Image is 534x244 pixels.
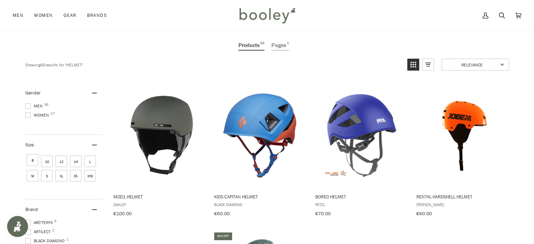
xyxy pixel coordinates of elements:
[51,112,55,116] span: 27
[113,210,131,217] span: €100.00
[13,12,24,19] span: Men
[214,232,232,239] div: 30% off
[41,156,53,167] span: Size: 10
[113,193,204,200] span: MOD1 Helmet
[25,112,51,118] span: Women
[27,170,38,182] span: Size: M
[422,59,434,71] a: View list mode
[66,238,68,241] span: 1
[214,210,230,217] span: €60.00
[55,156,67,167] span: Size: 12
[44,103,48,106] span: 36
[315,193,406,200] span: Boreo Helmet
[55,170,67,182] span: Size: XL
[416,193,507,200] span: Rental Hardshell Helmet
[407,59,419,71] a: View grid mode
[25,238,67,244] span: Black Diamond
[213,89,306,182] img: Black Diamond Kids Capitan Helmet Ultra Blue / Persimmon - Booley Galway
[70,170,81,182] span: Size: XS
[112,89,205,182] img: Oakley MOD1 Helmet Dark Brush - Booely Galway
[415,83,508,219] a: Rental Hardshell Helmet
[315,202,406,207] span: Petzl
[315,210,330,217] span: €70.00
[260,40,264,50] span: 65
[446,61,498,67] span: Relevance
[87,12,107,19] span: Brands
[112,83,205,219] a: MOD1 Helmet
[25,141,34,148] span: Size
[25,206,38,213] span: Brand
[238,40,264,51] a: View Products Tab
[442,59,509,71] a: Sort options
[41,170,53,182] span: Size: S
[415,89,508,182] img: Jobe Rental Hardshell Helmet Orange - Booley Galway
[416,202,507,207] span: [PERSON_NAME]
[214,193,305,200] span: Kids Capitan Helmet
[214,202,305,207] span: Black Diamond
[314,89,407,182] img: Petzl Boreo Helmet Blue - Booley Galway
[287,40,289,50] span: 1
[25,90,41,96] span: Gender
[236,5,298,26] img: Booley
[271,40,289,51] a: View Pages Tab
[213,83,306,219] a: Kids Capitan Helmet
[54,219,57,223] span: 5
[25,59,402,71] div: Showing results for " "
[84,170,96,182] span: Size: XXS
[34,12,53,19] span: Women
[25,103,45,109] span: Men
[113,202,204,207] span: Oakley
[52,229,54,232] span: 2
[84,156,96,167] span: Size: L
[64,12,77,19] span: Gear
[7,216,28,237] iframe: Button to open loyalty program pop-up
[27,154,38,166] span: Size: 8
[314,83,407,219] a: Boreo Helmet
[70,156,81,167] span: Size: 14
[25,229,53,235] span: Artilect
[40,61,45,67] b: 65
[25,219,55,226] span: Arc'teryx
[416,210,431,217] span: €60.00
